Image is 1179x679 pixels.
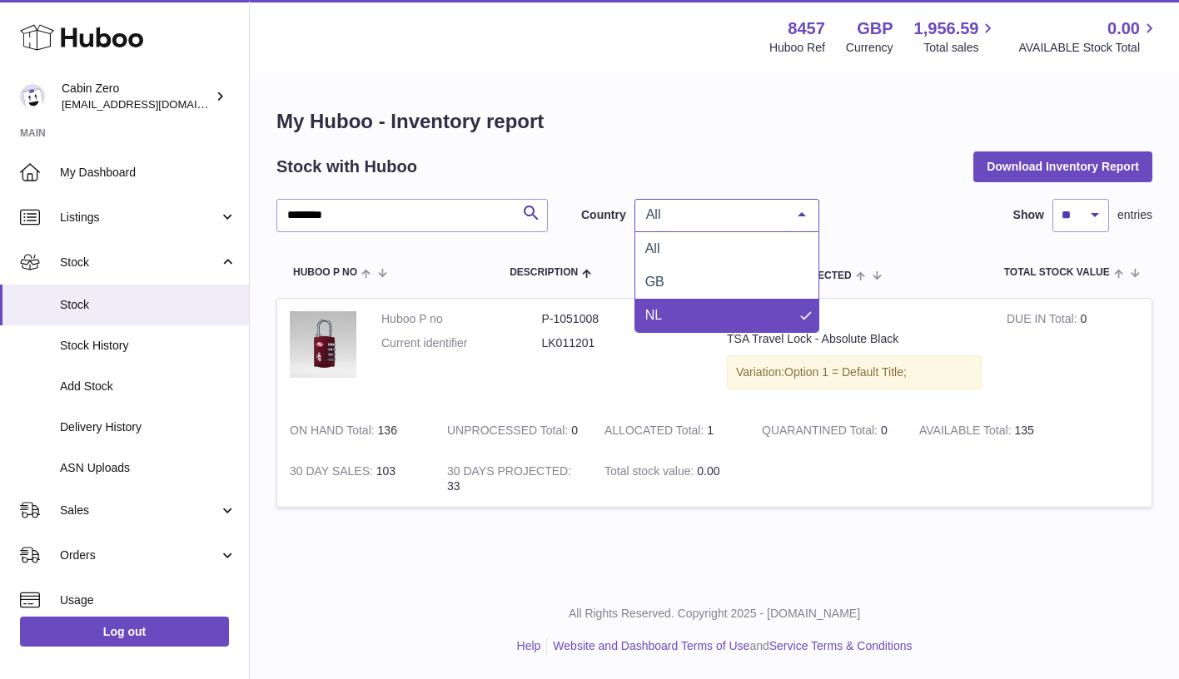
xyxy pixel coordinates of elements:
span: [EMAIL_ADDRESS][DOMAIN_NAME] [62,97,245,111]
a: Service Terms & Conditions [769,639,913,652]
span: AVAILABLE Stock Total [1018,40,1159,56]
p: All Rights Reserved. Copyright 2025 - [DOMAIN_NAME] [263,606,1166,622]
strong: Total stock value [604,464,697,482]
span: Stock History [60,338,236,354]
li: and [547,638,912,654]
a: 1,956.59 Total sales [914,17,998,56]
a: 0.00 AVAILABLE Stock Total [1018,17,1159,56]
span: 0 [881,424,888,437]
div: Huboo Ref [769,40,825,56]
a: Help [517,639,541,652]
span: Delivery History [60,419,236,435]
strong: 8457 [788,17,825,40]
span: Stock [60,255,219,270]
label: Show [1013,207,1044,223]
td: 1 [592,410,749,451]
span: ASN Uploads [60,460,236,476]
strong: GBP [857,17,893,40]
span: Description [510,267,578,278]
span: entries [1117,207,1152,223]
td: 103 [277,451,435,508]
span: Add Stock [60,379,236,394]
img: product image [290,311,356,378]
h1: My Huboo - Inventory report [276,108,1152,135]
span: Huboo P no [293,267,357,278]
strong: ALLOCATED Total [604,424,707,441]
strong: 30 DAYS PROJECTED [447,464,571,482]
dd: P-1051008 [542,311,703,327]
span: 1,956.59 [914,17,979,40]
div: Currency [846,40,893,56]
a: Website and Dashboard Terms of Use [553,639,749,652]
div: Cabin Zero [62,81,211,112]
span: 0.00 [1107,17,1140,40]
td: 135 [907,410,1064,451]
span: 0.00 [697,464,719,478]
div: Variation: [727,355,982,389]
a: Log out [20,617,229,647]
strong: AVAILABLE Total [919,424,1014,441]
strong: QUARANTINED Total [762,424,881,441]
span: Total sales [923,40,997,56]
span: All [642,206,785,223]
dt: Huboo P no [381,311,542,327]
td: 0 [994,299,1152,410]
button: Download Inventory Report [973,151,1152,181]
label: Country [581,207,626,223]
span: GB [645,275,664,289]
span: Option 1 = Default Title; [784,365,907,379]
img: debbychu@cabinzero.com [20,84,45,109]
dd: LK011201 [542,335,703,351]
h2: Stock with Huboo [276,156,417,178]
span: Usage [60,592,236,608]
strong: 30 DAY SALES [290,464,376,482]
dt: Current identifier [381,335,542,351]
td: 136 [277,410,435,451]
span: My Dashboard [60,165,236,181]
span: Stock [60,297,236,313]
td: 33 [435,451,592,508]
td: 0 [435,410,592,451]
span: NL [645,308,662,322]
span: Listings [60,210,219,226]
span: Orders [60,548,219,563]
strong: Description [727,311,982,331]
span: Sales [60,503,219,518]
span: Total stock value [1004,267,1110,278]
strong: DUE IN Total [1007,312,1080,330]
div: TSA Travel Lock - Absolute Black [727,331,982,347]
strong: UNPROCESSED Total [447,424,571,441]
strong: ON HAND Total [290,424,378,441]
span: All [645,241,660,255]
